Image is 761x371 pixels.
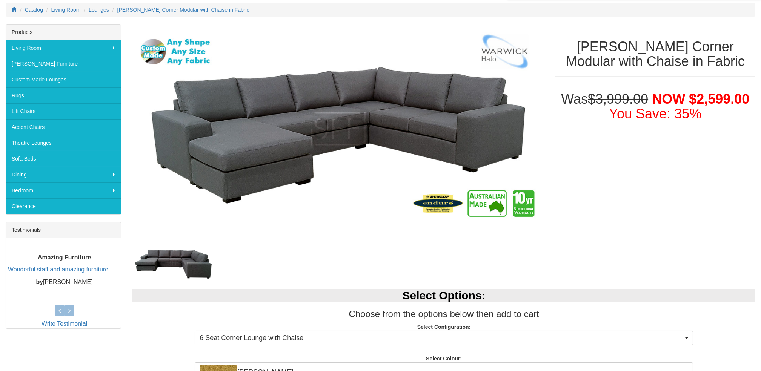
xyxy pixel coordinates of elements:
[89,7,109,13] a: Lounges
[25,7,43,13] a: Catalog
[555,39,755,69] h1: [PERSON_NAME] Corner Modular with Chaise in Fabric
[6,182,121,198] a: Bedroom
[6,87,121,103] a: Rugs
[6,25,121,40] div: Products
[6,56,121,72] a: [PERSON_NAME] Furniture
[588,91,648,107] del: $3,999.00
[6,103,121,119] a: Lift Chairs
[609,106,701,121] font: You Save: 35%
[6,40,121,56] a: Living Room
[200,333,683,343] span: 6 Seat Corner Lounge with Chaise
[555,92,755,121] h1: Was
[195,331,693,346] button: 6 Seat Corner Lounge with Chaise
[652,91,749,107] span: NOW $2,599.00
[6,135,121,151] a: Theatre Lounges
[51,7,81,13] a: Living Room
[132,309,755,319] h3: Choose from the options below then add to cart
[6,167,121,182] a: Dining
[42,320,87,327] a: Write Testimonial
[8,278,121,287] p: [PERSON_NAME]
[8,266,114,273] a: Wonderful staff and amazing furniture...
[6,222,121,238] div: Testimonials
[426,356,462,362] strong: Select Colour:
[417,324,471,330] strong: Select Configuration:
[117,7,249,13] a: [PERSON_NAME] Corner Modular with Chaise in Fabric
[403,289,486,302] b: Select Options:
[6,119,121,135] a: Accent Chairs
[6,72,121,87] a: Custom Made Lounges
[6,198,121,214] a: Clearance
[6,151,121,167] a: Sofa Beds
[38,254,91,260] b: Amazing Furniture
[36,279,43,285] b: by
